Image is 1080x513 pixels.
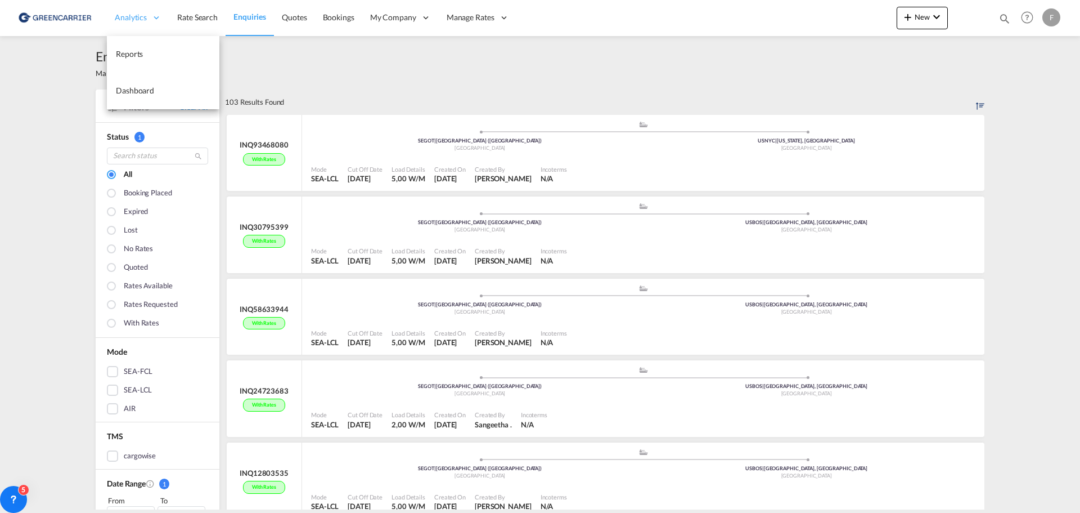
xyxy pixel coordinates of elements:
[434,256,457,265] span: [DATE]
[762,301,764,307] span: |
[311,329,339,337] div: Mode
[418,383,542,389] span: SEGOT [GEOGRAPHIC_DATA] ([GEOGRAPHIC_DATA])
[124,243,153,256] div: No rates
[475,411,512,419] div: Created By
[541,337,553,347] div: N/A
[323,12,354,22] span: Bookings
[434,501,466,511] div: 8 Sep 2025
[745,383,867,389] span: USBOS [GEOGRAPHIC_DATA], [GEOGRAPHIC_DATA]
[391,420,425,430] div: 2,00 W/M
[124,385,152,396] div: SEA-LCL
[541,501,553,511] div: N/A
[454,309,505,315] span: [GEOGRAPHIC_DATA]
[348,256,382,266] div: 8 Sep 2025
[348,174,370,183] span: [DATE]
[107,431,123,441] span: TMS
[434,329,466,337] div: Created On
[758,137,855,144] span: USNYC [US_STATE], [GEOGRAPHIC_DATA]
[391,337,425,347] div: 5,00 W/M
[124,318,159,330] div: With rates
[541,173,553,184] div: N/A
[897,7,948,29] button: icon-plus 400-fgNewicon-chevron-down
[434,383,436,389] span: |
[107,403,208,414] md-checkbox: AIR
[240,386,289,396] div: INQ24723683
[194,152,202,160] md-icon: icon-magnify
[243,235,285,248] div: With rates
[311,420,339,430] div: SEA-LCL
[348,256,370,265] span: [DATE]
[434,173,466,184] div: 8 Sep 2025
[391,256,425,266] div: 5,00 W/M
[348,501,382,511] div: 8 Sep 2025
[1018,8,1037,27] span: Help
[225,279,984,361] div: INQ58633944With rates assets/icons/custom/ship-fill.svgassets/icons/custom/roll-o-plane.svgOrigin...
[225,115,984,197] div: INQ93468080With rates assets/icons/custom/ship-fill.svgassets/icons/custom/roll-o-plane.svgOrigin...
[434,165,466,173] div: Created On
[447,12,494,23] span: Manage Rates
[434,219,436,225] span: |
[541,165,567,173] div: Incoterms
[541,329,567,337] div: Incoterms
[124,262,147,274] div: Quoted
[348,338,370,347] span: [DATE]
[475,502,532,511] span: [PERSON_NAME]
[116,49,143,59] span: Reports
[225,197,984,279] div: INQ30795399With rates assets/icons/custom/ship-fill.svgassets/icons/custom/roll-o-plane.svgOrigin...
[391,501,425,511] div: 5,00 W/M
[134,132,145,142] span: 1
[434,256,466,266] div: 8 Sep 2025
[124,450,156,462] div: cargowise
[391,173,425,184] div: 5,00 W/M
[233,12,266,21] span: Enquiries
[475,420,512,429] span: Sangeetha .
[475,420,512,430] div: Sangeetha .
[107,132,128,141] span: Status
[454,390,505,396] span: [GEOGRAPHIC_DATA]
[976,90,984,114] div: Sort by: Created on
[311,411,339,419] div: Mode
[240,468,289,478] div: INQ12803535
[434,420,457,429] span: [DATE]
[418,219,542,225] span: SEGOT [GEOGRAPHIC_DATA] ([GEOGRAPHIC_DATA])
[434,411,466,419] div: Created On
[348,493,382,501] div: Cut Off Date
[521,420,534,430] div: N/A
[901,12,943,21] span: New
[475,174,532,183] span: [PERSON_NAME]
[311,247,339,255] div: Mode
[370,12,416,23] span: My Company
[475,493,532,501] div: Created By
[243,153,285,166] div: With rates
[282,12,307,22] span: Quotes
[541,256,553,266] div: N/A
[124,403,136,414] div: AIR
[434,338,457,347] span: [DATE]
[475,256,532,265] span: [PERSON_NAME]
[454,472,505,479] span: [GEOGRAPHIC_DATA]
[1042,8,1060,26] div: F
[107,148,208,164] input: Search status
[434,465,436,471] span: |
[348,247,382,255] div: Cut Off Date
[475,337,532,347] div: damo daran
[475,173,532,184] div: damo daran
[998,12,1011,29] div: icon-magnify
[475,501,532,511] div: damo daran
[781,145,832,151] span: [GEOGRAPHIC_DATA]
[107,479,146,488] span: Date Range
[521,411,547,419] div: Incoterms
[124,366,152,377] div: SEA-FCL
[177,12,218,22] span: Rate Search
[124,206,148,218] div: Expired
[475,247,532,255] div: Created By
[348,337,382,347] div: 8 Sep 2025
[475,165,532,173] div: Created By
[454,145,505,151] span: [GEOGRAPHIC_DATA]
[311,493,339,501] div: Mode
[348,502,370,511] span: [DATE]
[418,301,542,307] span: SEGOT [GEOGRAPHIC_DATA] ([GEOGRAPHIC_DATA])
[225,90,284,114] div: 103 Results Found
[116,86,154,95] span: Dashboard
[475,338,532,347] span: [PERSON_NAME]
